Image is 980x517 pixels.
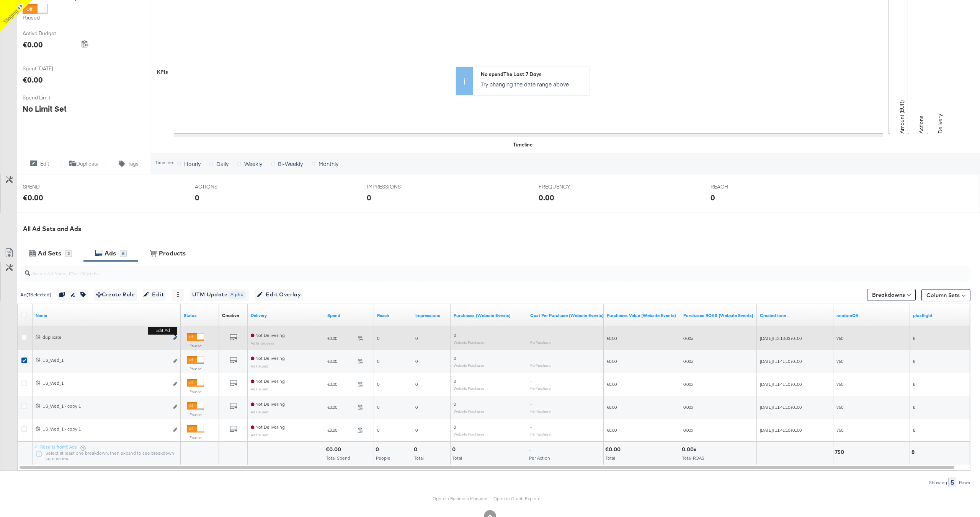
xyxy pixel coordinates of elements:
span: 750 [836,427,843,433]
span: [DATE]T11:41:10+0100 [760,427,802,433]
sub: Per Purchase [530,340,550,345]
span: - [530,424,532,430]
span: 0.00x [683,335,693,341]
a: Ad Name. [36,312,178,319]
div: Products [159,249,186,258]
span: Not Delivering [251,424,285,430]
span: Daily [216,160,229,167]
sub: Ad Paused [251,410,268,414]
span: 0 [377,404,379,410]
span: 0.00x [683,381,693,387]
span: €0.00 [607,335,617,341]
a: The average cost for each purchase tracked by your Custom Audience pixel on your website after pe... [530,312,604,319]
span: 8 [913,381,915,387]
span: 0 [454,424,456,430]
div: US_Wed_1 [42,357,169,363]
div: Timeline: [155,160,174,165]
span: Tags [128,160,139,167]
div: duplicate [42,334,169,340]
span: Create Rule [96,290,135,299]
div: Ads [105,249,116,258]
button: Edit ad [173,334,178,342]
span: 8 [913,404,915,410]
span: [DATE]T11:41:10+0100 [760,404,802,410]
span: 0.00x [683,404,693,410]
a: The number of times a purchase was made tracked by your Custom Audience pixel on your website aft... [454,312,524,319]
sub: Website Purchases [454,340,485,345]
div: 8 [911,449,917,456]
span: 0 [377,381,379,387]
span: €0.00 [607,381,617,387]
sub: Ad Paused [251,387,268,391]
div: 0 [376,446,381,453]
span: €0.00 [327,335,354,341]
a: Shows the creative associated with your ad. [222,312,239,319]
a: Open in Graph Explorer [493,496,542,501]
sub: Ad Paused [251,432,268,437]
div: All Ad Sets and Ads [23,224,980,233]
span: Edit Overlay [257,290,301,299]
span: 0 [377,358,379,364]
span: Not Delivering [251,355,285,361]
label: Paused [187,343,204,348]
span: Active Budget [23,30,80,37]
span: Total [606,455,615,461]
b: Edit ad [148,327,177,335]
div: 0.00 [539,192,554,203]
button: Create Rule [94,289,137,301]
span: Spend Limit [23,94,80,101]
span: ACTIONS [195,183,252,190]
div: 5 [120,250,127,257]
div: €0.00 [23,192,43,203]
button: Edit [17,159,62,168]
span: Bi-Weekly [278,160,303,167]
sub: Website Purchases [454,386,485,390]
span: €0.00 [607,358,617,364]
div: 2 [65,250,72,257]
span: Edit [145,290,164,299]
span: Alpha [227,291,247,298]
span: Total ROAS [682,455,704,461]
span: Not Delivering [251,401,285,407]
span: €0.00 [327,427,354,433]
span: 0 [415,404,418,410]
span: 0 [377,335,379,341]
span: 0 [454,378,456,384]
div: Showing: [929,480,948,485]
span: IMPRESSIONS [367,183,424,190]
span: Not Delivering [251,332,285,338]
span: €0.00 [607,404,617,410]
span: 0.00x [683,358,693,364]
div: €0.00 [23,39,43,50]
span: Weekly [244,160,262,167]
button: Duplicate [62,159,106,168]
div: 0 [414,446,420,453]
label: Paused [23,14,47,21]
span: €0.00 [327,381,354,387]
span: 0 [415,427,418,433]
sub: Ad In_process [251,341,274,345]
div: 0 [452,446,458,453]
a: The number of people your ad was served to. [377,312,409,319]
div: 750 [835,449,846,456]
a: Shows the created time for the Ad. [760,312,830,319]
span: €0.00 [327,358,354,364]
div: - [529,446,533,453]
sub: Website Purchases [454,432,485,436]
div: 5 [948,478,956,487]
span: Edit [40,160,49,167]
span: €0.00 [327,404,354,410]
span: 0.00x [683,427,693,433]
a: The number of times your ad was served. On mobile apps an ad is counted as served the first time ... [415,312,448,319]
div: €0.00 [23,74,43,85]
a: Reflects the ability of your Ad to achieve delivery. [251,312,321,319]
span: Spent [DATE] [23,65,80,72]
sub: Per Purchase [530,432,550,436]
span: People [376,455,390,461]
span: 750 [836,358,843,364]
sub: Per Purchase [530,363,550,367]
span: [DATE]T12:13:03+0100 [760,335,802,341]
span: UTM Update [192,290,247,299]
span: 0 [415,381,418,387]
span: FREQUENCY [539,183,596,190]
